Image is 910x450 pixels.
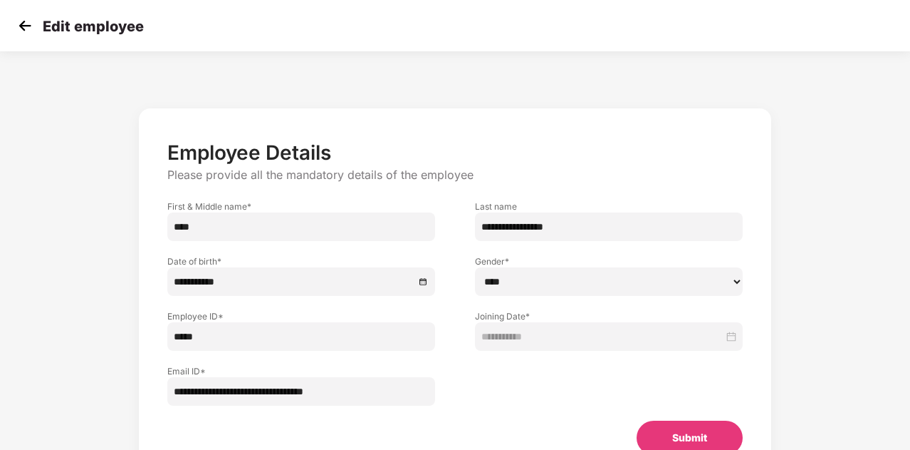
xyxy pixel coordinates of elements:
p: Please provide all the mandatory details of the employee [167,168,743,183]
label: First & Middle name [167,200,435,213]
label: Employee ID [167,310,435,322]
label: Date of birth [167,255,435,267]
p: Edit employee [43,18,144,35]
p: Employee Details [167,140,743,165]
label: Email ID [167,365,435,377]
label: Joining Date [475,310,743,322]
label: Gender [475,255,743,267]
label: Last name [475,200,743,213]
img: svg+xml;base64,PHN2ZyB4bWxucz0iaHR0cDovL3d3dy53My5vcmcvMjAwMC9zdmciIHdpZHRoPSIzMCIgaGVpZ2h0PSIzMC... [14,15,36,36]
